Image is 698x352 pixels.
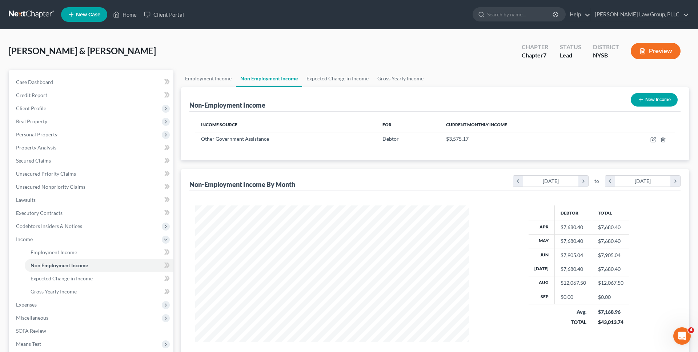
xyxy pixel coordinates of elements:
span: [PERSON_NAME] & [PERSON_NAME] [9,45,156,56]
th: Apr [529,220,555,234]
span: 4 [688,327,694,333]
td: $12,067.50 [592,276,630,290]
span: Gross Yearly Income [31,288,77,295]
i: chevron_right [578,176,588,187]
th: Jun [529,248,555,262]
span: Executory Contracts [16,210,63,216]
a: Property Analysis [10,141,173,154]
a: Secured Claims [10,154,173,167]
i: chevron_left [513,176,523,187]
span: Expected Change in Income [31,275,93,281]
a: Expected Change in Income [25,272,173,285]
a: Employment Income [25,246,173,259]
th: Debtor [555,205,592,220]
span: Unsecured Priority Claims [16,171,76,177]
div: $12,067.50 [561,279,586,287]
span: Expenses [16,301,37,308]
th: Total [592,205,630,220]
button: Preview [631,43,681,59]
span: Property Analysis [16,144,56,151]
span: Credit Report [16,92,47,98]
a: Home [109,8,140,21]
span: $3,575.17 [446,136,469,142]
span: 7 [543,52,546,59]
span: For [382,122,392,127]
span: Secured Claims [16,157,51,164]
span: Real Property [16,118,47,124]
span: Debtor [382,136,399,142]
th: May [529,234,555,248]
div: Non-Employment Income [189,101,265,109]
a: Executory Contracts [10,207,173,220]
a: Client Portal [140,8,188,21]
div: Avg. [561,308,586,316]
div: [DATE] [615,176,671,187]
td: $7,680.40 [592,220,630,234]
i: chevron_left [605,176,615,187]
div: NYSB [593,51,619,60]
a: Non Employment Income [236,70,302,87]
span: New Case [76,12,100,17]
div: [DATE] [523,176,579,187]
td: $7,680.40 [592,234,630,248]
span: Miscellaneous [16,315,48,321]
input: Search by name... [487,8,554,21]
div: Lead [560,51,581,60]
td: $7,680.40 [592,262,630,276]
th: [DATE] [529,262,555,276]
a: Help [566,8,590,21]
a: Unsecured Nonpriority Claims [10,180,173,193]
div: District [593,43,619,51]
span: Client Profile [16,105,46,111]
div: $7,680.40 [561,237,586,245]
span: Non Employment Income [31,262,88,268]
span: Case Dashboard [16,79,53,85]
div: TOTAL [561,319,586,326]
span: Means Test [16,341,41,347]
span: Employment Income [31,249,77,255]
a: Gross Yearly Income [373,70,428,87]
th: Aug [529,276,555,290]
div: Status [560,43,581,51]
a: [PERSON_NAME] Law Group, PLLC [591,8,689,21]
a: Credit Report [10,89,173,102]
span: Personal Property [16,131,57,137]
span: Income Source [201,122,237,127]
div: Chapter [522,51,548,60]
span: Income [16,236,33,242]
div: Chapter [522,43,548,51]
span: Unsecured Nonpriority Claims [16,184,85,190]
div: $43,013.74 [598,319,624,326]
span: Lawsuits [16,197,36,203]
div: $0.00 [561,293,586,301]
a: Lawsuits [10,193,173,207]
button: New Income [631,93,678,107]
span: Current Monthly Income [446,122,507,127]
td: $7,905.04 [592,248,630,262]
a: Gross Yearly Income [25,285,173,298]
div: $7,680.40 [561,265,586,273]
iframe: Intercom live chat [673,327,691,345]
a: SOFA Review [10,324,173,337]
a: Non Employment Income [25,259,173,272]
td: $0.00 [592,290,630,304]
span: to [594,177,599,185]
span: SOFA Review [16,328,46,334]
a: Case Dashboard [10,76,173,89]
a: Expected Change in Income [302,70,373,87]
a: Unsecured Priority Claims [10,167,173,180]
th: Sep [529,290,555,304]
a: Employment Income [181,70,236,87]
i: chevron_right [670,176,680,187]
div: $7,168.96 [598,308,624,316]
span: Other Government Assistance [201,136,269,142]
div: Non-Employment Income By Month [189,180,295,189]
span: Codebtors Insiders & Notices [16,223,82,229]
div: $7,905.04 [561,252,586,259]
div: $7,680.40 [561,224,586,231]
